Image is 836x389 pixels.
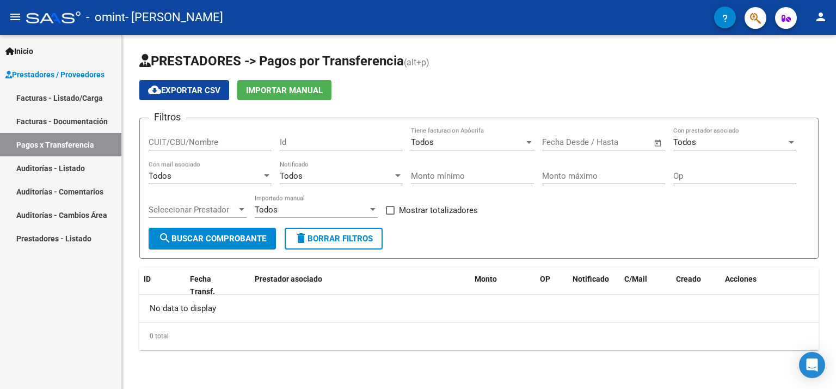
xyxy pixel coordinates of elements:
[799,352,825,378] div: Open Intercom Messenger
[294,232,308,245] mat-icon: delete
[250,268,470,303] datatable-header-cell: Prestador asociado
[814,10,827,23] mat-icon: person
[573,275,609,283] span: Notificado
[186,268,235,303] datatable-header-cell: Fecha Transf.
[5,69,104,81] span: Prestadores / Proveedores
[149,228,276,250] button: Buscar Comprobante
[139,323,819,350] div: 0 total
[294,234,373,244] span: Borrar Filtros
[673,137,696,147] span: Todos
[620,268,672,303] datatable-header-cell: C/Mail
[624,275,647,283] span: C/Mail
[255,275,322,283] span: Prestador asociado
[237,80,331,100] button: Importar Manual
[475,275,497,283] span: Monto
[149,205,237,215] span: Seleccionar Prestador
[149,110,186,125] h3: Filtros
[158,232,171,245] mat-icon: search
[596,137,649,147] input: Fecha fin
[139,53,404,69] span: PRESTADORES -> Pagos por Transferencia
[125,5,223,29] span: - [PERSON_NAME]
[9,10,22,23] mat-icon: menu
[540,275,550,283] span: OP
[148,86,220,95] span: Exportar CSV
[190,275,215,296] span: Fecha Transf.
[255,205,278,215] span: Todos
[411,137,434,147] span: Todos
[148,83,161,96] mat-icon: cloud_download
[246,86,323,95] span: Importar Manual
[139,295,819,322] div: No data to display
[470,268,536,303] datatable-header-cell: Monto
[399,204,478,217] span: Mostrar totalizadores
[5,45,33,57] span: Inicio
[285,228,383,250] button: Borrar Filtros
[139,80,229,100] button: Exportar CSV
[542,137,586,147] input: Fecha inicio
[672,268,721,303] datatable-header-cell: Creado
[725,275,757,283] span: Acciones
[139,268,186,303] datatable-header-cell: ID
[149,171,171,181] span: Todos
[404,57,429,68] span: (alt+p)
[536,268,568,303] datatable-header-cell: OP
[158,234,266,244] span: Buscar Comprobante
[86,5,125,29] span: - omint
[144,275,151,283] span: ID
[280,171,303,181] span: Todos
[721,268,819,303] datatable-header-cell: Acciones
[568,268,620,303] datatable-header-cell: Notificado
[676,275,701,283] span: Creado
[652,137,665,149] button: Open calendar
